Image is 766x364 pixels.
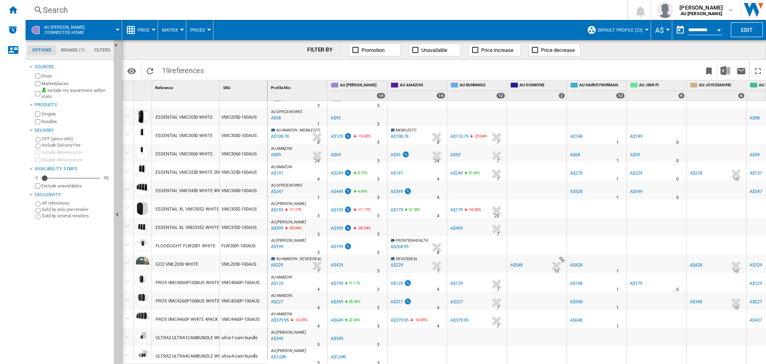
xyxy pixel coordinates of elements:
input: Include delivery price [35,150,40,155]
i: % [357,169,361,179]
div: A$129 [331,134,343,139]
div: ESSENTIAL VMC2050 WHITE [156,108,213,127]
input: Sold by several retailers [36,214,41,219]
div: A$1,049 [330,353,346,361]
div: Last updated : Wednesday, 10 September 2025 00:37 [270,133,289,141]
span: Matrix [162,28,178,33]
span: 4.66 [357,189,365,193]
div: A$348 [570,299,582,304]
div: Delivery Time : 1 day [317,194,320,202]
div: Products [35,102,111,108]
input: Display delivery price [35,183,40,189]
div: A$249 [331,171,343,176]
div: A$199 [330,243,352,251]
div: A$99 [330,114,341,122]
div: 19 offers sold by AU ARLO [377,93,385,99]
div: 12 offers sold by AU HARVEYNORMAN [616,93,625,99]
input: Singles [35,111,40,117]
span: SKU [223,86,231,90]
div: Sources [35,64,111,70]
div: VMC3450-100AUS [220,181,267,199]
span: Profile Min [271,86,291,90]
button: Options [124,64,140,78]
div: Delivery Time : 1 day [616,157,619,165]
div: A$149 [630,134,642,139]
span: AU AMAZON [400,82,445,89]
div: AU JOYCEMAYNE 6 offers sold by AU JOYCEMAYNE [688,80,746,100]
div: A$249 [450,171,463,176]
div: Sort None [221,80,267,93]
div: Last updated : Wednesday, 10 September 2025 12:18 [270,114,281,122]
div: Delivery Time : 8 days [317,139,320,147]
div: Delivery Time : 3 days [377,139,379,147]
span: Reference [155,86,173,90]
div: FILTER BY [307,46,341,54]
div: A$59 [389,151,410,159]
div: Default profile (23) [587,20,647,40]
div: A$98 [750,115,760,121]
div: A$129 [450,281,463,286]
div: A$227 [449,298,463,306]
div: A$449 [330,188,352,196]
div: A$110.79 [449,133,468,141]
div: A$227 [748,298,762,306]
div: A$179 [389,206,403,214]
div: A$199 [331,281,343,286]
div: A$548 [510,263,523,268]
span: AU OFFICEWORKS [271,183,302,187]
div: A$159 [330,206,352,214]
img: profile.jpg [657,2,673,18]
div: Prices [190,20,209,40]
div: AU JBHI-FI 9 offers sold by AU JBHI-FI [628,80,686,100]
div: A$68 [570,152,580,157]
div: A$349 [630,189,642,194]
div: Delivery Time : 7 days [497,139,499,147]
button: Download in Excel [717,61,733,80]
div: A$499 [449,225,463,233]
div: A$179 [629,280,642,288]
div: A$648 [569,316,582,324]
div: A$129 [330,133,352,141]
div: VMC3050-100AUS [220,126,267,144]
label: Include my assortment within stats [41,88,111,100]
div: Last updated : Wednesday, 10 September 2025 12:17 [270,188,283,196]
div: A$429 [331,263,343,268]
div: A$179 [449,206,463,214]
div: A$59 [748,151,760,159]
div: Price [126,20,154,40]
div: A$69 [330,151,341,159]
div: A$108.78 [391,134,409,139]
div: A$129 [750,281,762,286]
div: Delivery Time : 3 days [377,120,379,128]
div: A$379.95 [449,316,468,324]
span: references [170,66,204,75]
div: A$249 [449,169,463,177]
div: Delivery Time : 3 days [377,175,379,183]
md-slider: Availability [41,174,100,182]
div: A$149 [629,133,642,141]
div: A$379.95 [450,318,468,323]
input: Include Delivery Fee [36,143,41,149]
div: Sort None [136,80,152,93]
md-tab-item: Brands (1) [56,46,89,55]
button: Default profile (23) [598,20,647,40]
div: A$110.79 [450,134,468,139]
div: A$59 [450,152,460,157]
label: Exclude unavailables [41,183,111,189]
div: A$197 [391,171,403,176]
div: A$1,049 [331,354,346,360]
label: Sites [41,73,111,79]
button: Promotion [349,44,401,56]
div: A$108.78 [389,133,409,141]
div: A$198 [569,280,582,288]
span: -13.42 [357,134,367,138]
button: Matrix [162,20,182,40]
img: mysite-bg-18x18.png [41,88,46,92]
div: ESSENTIAL VMC3050 WHITE [156,127,213,145]
div: A$129 [389,280,412,288]
div: A$59 [391,152,401,157]
div: A$437 [750,318,762,323]
div: Delivery Time : 0 day [676,175,679,183]
div: A$68 [569,151,580,159]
